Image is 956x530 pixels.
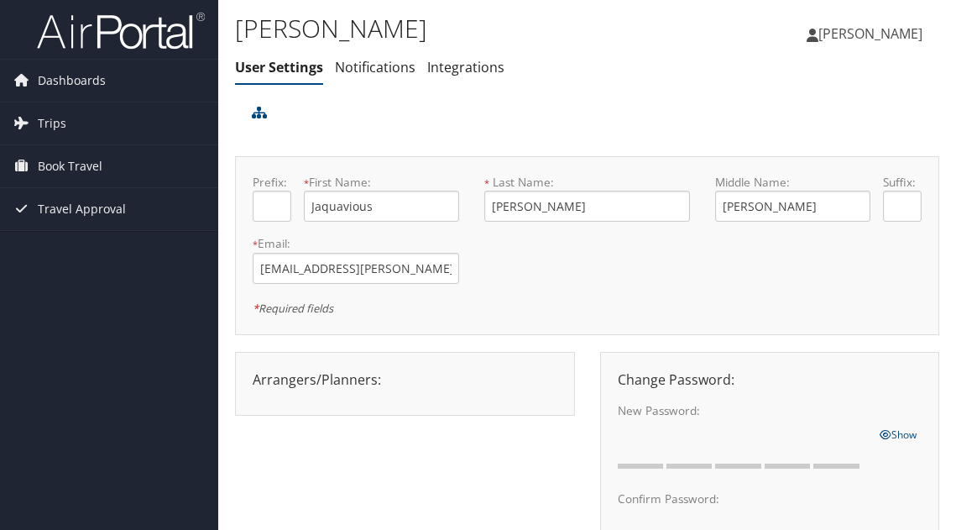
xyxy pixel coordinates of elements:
[38,188,126,230] span: Travel Approval
[38,145,102,187] span: Book Travel
[807,8,939,59] a: [PERSON_NAME]
[38,60,106,102] span: Dashboards
[427,58,504,76] a: Integrations
[38,102,66,144] span: Trips
[253,174,291,191] label: Prefix:
[37,11,205,50] img: airportal-logo.png
[335,58,415,76] a: Notifications
[253,235,459,252] label: Email:
[880,424,917,443] a: Show
[818,24,922,43] span: [PERSON_NAME]
[715,174,870,191] label: Middle Name:
[235,58,323,76] a: User Settings
[618,491,867,507] label: Confirm Password:
[880,428,917,442] span: Show
[304,174,458,191] label: First Name:
[883,174,922,191] label: Suffix:
[605,370,935,390] div: Change Password:
[235,11,704,46] h1: [PERSON_NAME]
[618,402,867,419] label: New Password:
[253,301,333,316] em: Required fields
[484,174,691,191] label: Last Name:
[240,370,570,390] div: Arrangers/Planners:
